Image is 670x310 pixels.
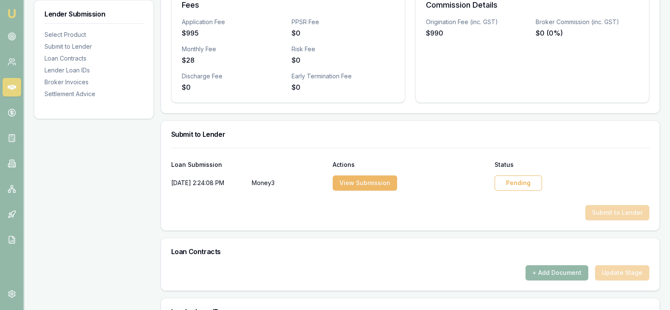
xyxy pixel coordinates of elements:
[44,42,143,51] div: Submit to Lender
[536,28,639,38] div: $0 (0%)
[182,72,285,80] div: Discharge Fee
[292,18,395,26] div: PPSR Fee
[44,66,143,75] div: Lender Loan IDs
[536,18,639,26] div: Broker Commission (inc. GST)
[171,162,326,168] div: Loan Submission
[292,28,395,38] div: $0
[333,175,397,191] button: View Submission
[171,174,245,191] div: [DATE] 2:24:08 PM
[182,18,285,26] div: Application Fee
[44,30,143,39] div: Select Product
[426,18,529,26] div: Origination Fee (inc. GST)
[171,131,649,138] h3: Submit to Lender
[171,248,649,255] h3: Loan Contracts
[182,82,285,92] div: $0
[525,265,588,280] button: + Add Document
[44,78,143,86] div: Broker Invoices
[44,54,143,63] div: Loan Contracts
[44,90,143,98] div: Settlement Advice
[426,28,529,38] div: $990
[292,82,395,92] div: $0
[333,162,487,168] div: Actions
[292,45,395,53] div: Risk Fee
[7,8,17,19] img: emu-icon-u.png
[252,174,326,191] p: Money3
[292,72,395,80] div: Early Termination Fee
[182,45,285,53] div: Monthly Fee
[495,162,649,168] div: Status
[44,11,143,17] h3: Lender Submission
[495,175,542,191] div: Pending
[182,55,285,65] div: $28
[292,55,395,65] div: $0
[182,28,285,38] div: $995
